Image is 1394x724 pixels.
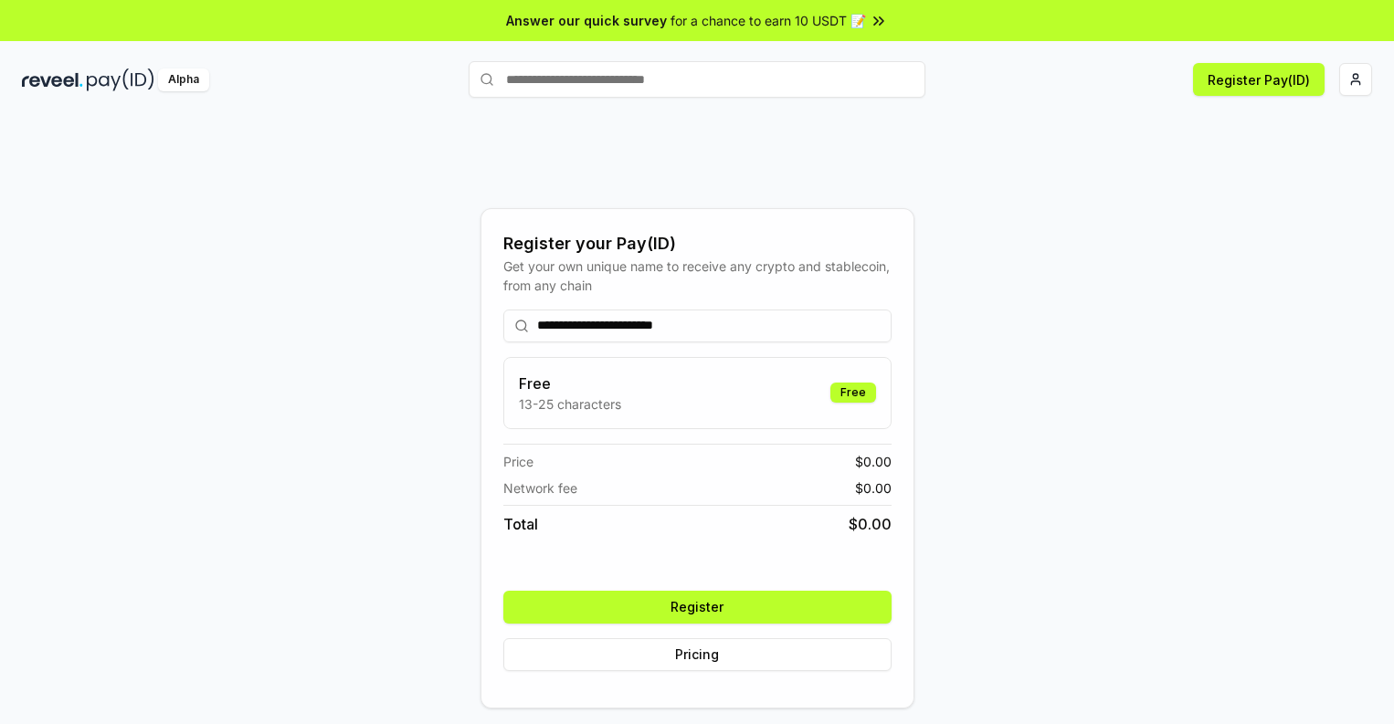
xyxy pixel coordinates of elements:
[849,513,892,535] span: $ 0.00
[503,231,892,257] div: Register your Pay(ID)
[503,591,892,624] button: Register
[1193,63,1325,96] button: Register Pay(ID)
[855,452,892,471] span: $ 0.00
[855,478,892,498] span: $ 0.00
[830,383,876,403] div: Free
[503,452,533,471] span: Price
[519,394,621,414] p: 13-25 characters
[158,68,209,91] div: Alpha
[87,68,154,91] img: pay_id
[503,257,892,295] div: Get your own unique name to receive any crypto and stablecoin, from any chain
[506,11,667,30] span: Answer our quick survey
[22,68,83,91] img: reveel_dark
[671,11,866,30] span: for a chance to earn 10 USDT 📝
[519,372,621,394] h3: Free
[503,513,538,535] span: Total
[503,478,577,498] span: Network fee
[503,638,892,671] button: Pricing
